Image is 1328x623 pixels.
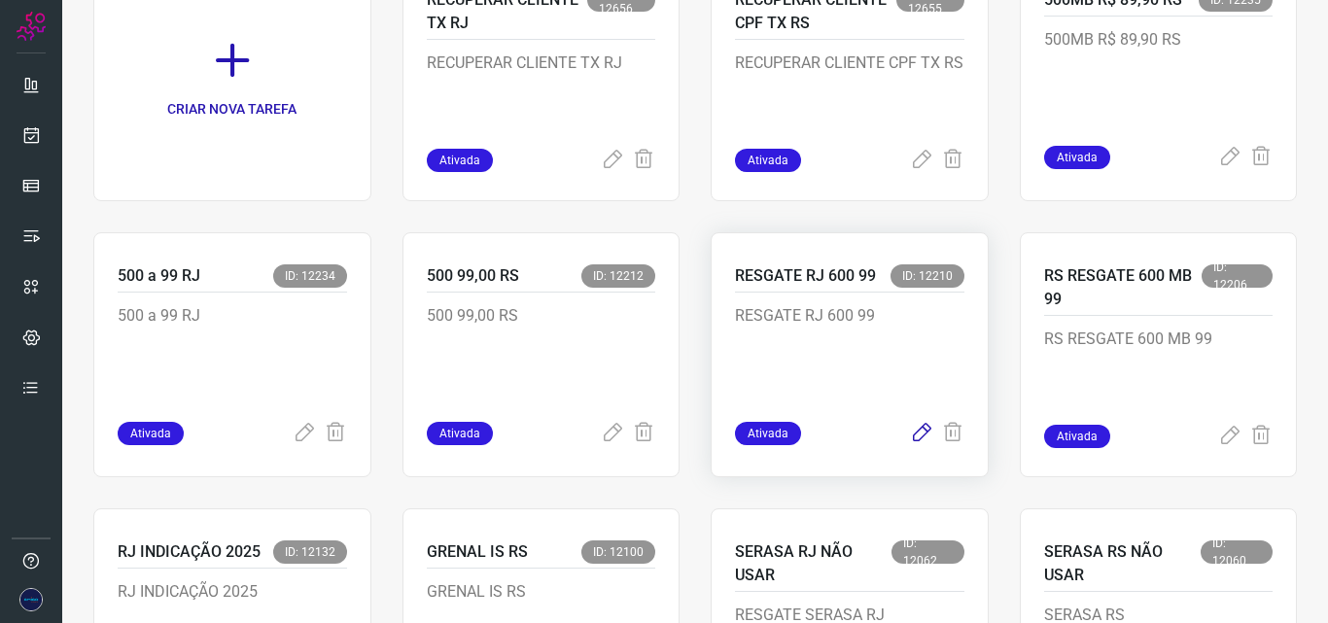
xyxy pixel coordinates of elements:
[735,304,964,401] p: RESGATE RJ 600 99
[1202,264,1273,288] span: ID: 12206
[581,264,655,288] span: ID: 12212
[735,422,801,445] span: Ativada
[1044,146,1110,169] span: Ativada
[167,99,297,120] p: CRIAR NOVA TAREFA
[735,264,876,288] p: RESGATE RJ 600 99
[273,264,347,288] span: ID: 12234
[1044,425,1110,448] span: Ativada
[118,540,261,564] p: RJ INDICAÇÃO 2025
[735,52,964,149] p: RECUPERAR CLIENTE CPF TX RS
[17,12,46,41] img: Logo
[1044,540,1201,587] p: SERASA RS NÃO USAR
[1044,28,1274,125] p: 500MB R$ 89,90 RS
[427,264,519,288] p: 500 99,00 RS
[427,304,656,401] p: 500 99,00 RS
[581,540,655,564] span: ID: 12100
[735,149,801,172] span: Ativada
[19,588,43,611] img: ec3b18c95a01f9524ecc1107e33c14f6.png
[1044,328,1274,425] p: RS RESGATE 600 MB 99
[118,422,184,445] span: Ativada
[427,52,656,149] p: RECUPERAR CLIENTE TX RJ
[427,149,493,172] span: Ativada
[891,264,964,288] span: ID: 12210
[891,540,963,564] span: ID: 12062
[1044,264,1203,311] p: RS RESGATE 600 MB 99
[118,264,200,288] p: 500 a 99 RJ
[118,304,347,401] p: 500 a 99 RJ
[1201,540,1273,564] span: ID: 12060
[735,540,891,587] p: SERASA RJ NÃO USAR
[427,422,493,445] span: Ativada
[273,540,347,564] span: ID: 12132
[427,540,528,564] p: GRENAL IS RS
